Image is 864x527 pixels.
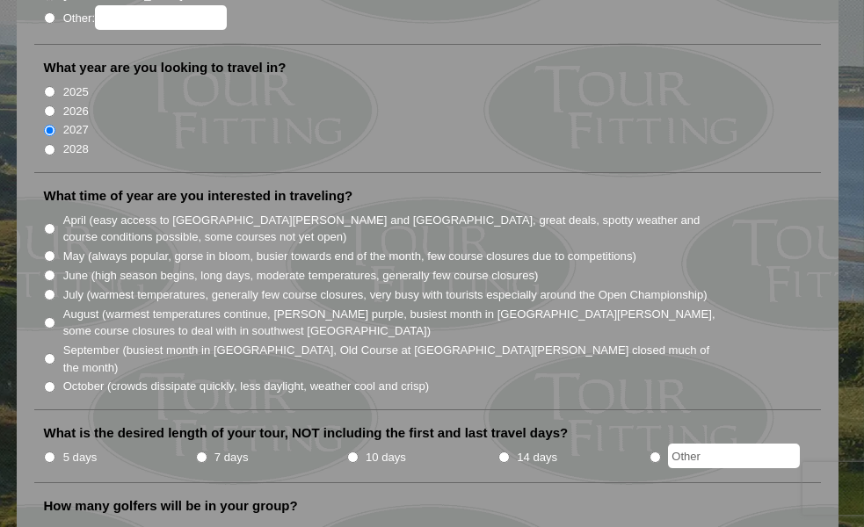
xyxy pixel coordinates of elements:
label: 10 days [366,449,406,466]
label: 7 days [214,449,249,466]
label: 2027 [63,121,89,139]
label: How many golfers will be in your group? [43,497,297,515]
label: 2025 [63,83,89,101]
label: August (warmest temperatures continue, [PERSON_NAME] purple, busiest month in [GEOGRAPHIC_DATA][P... [63,306,729,340]
label: 2028 [63,141,89,158]
label: What is the desired length of your tour, NOT including the first and last travel days? [43,424,568,442]
label: October (crowds dissipate quickly, less daylight, weather cool and crisp) [63,378,430,395]
label: 5 days [63,449,98,466]
label: 14 days [517,449,557,466]
label: September (busiest month in [GEOGRAPHIC_DATA], Old Course at [GEOGRAPHIC_DATA][PERSON_NAME] close... [63,342,729,376]
input: Other [668,444,800,468]
label: June (high season begins, long days, moderate temperatures, generally few course closures) [63,267,539,285]
label: What time of year are you interested in traveling? [43,187,352,205]
input: Other: [95,5,227,30]
label: April (easy access to [GEOGRAPHIC_DATA][PERSON_NAME] and [GEOGRAPHIC_DATA], great deals, spotty w... [63,212,729,246]
label: What year are you looking to travel in? [43,59,286,76]
label: 2026 [63,103,89,120]
label: July (warmest temperatures, generally few course closures, very busy with tourists especially aro... [63,286,708,304]
label: May (always popular, gorse in bloom, busier towards end of the month, few course closures due to ... [63,248,636,265]
label: Other: [63,5,227,30]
